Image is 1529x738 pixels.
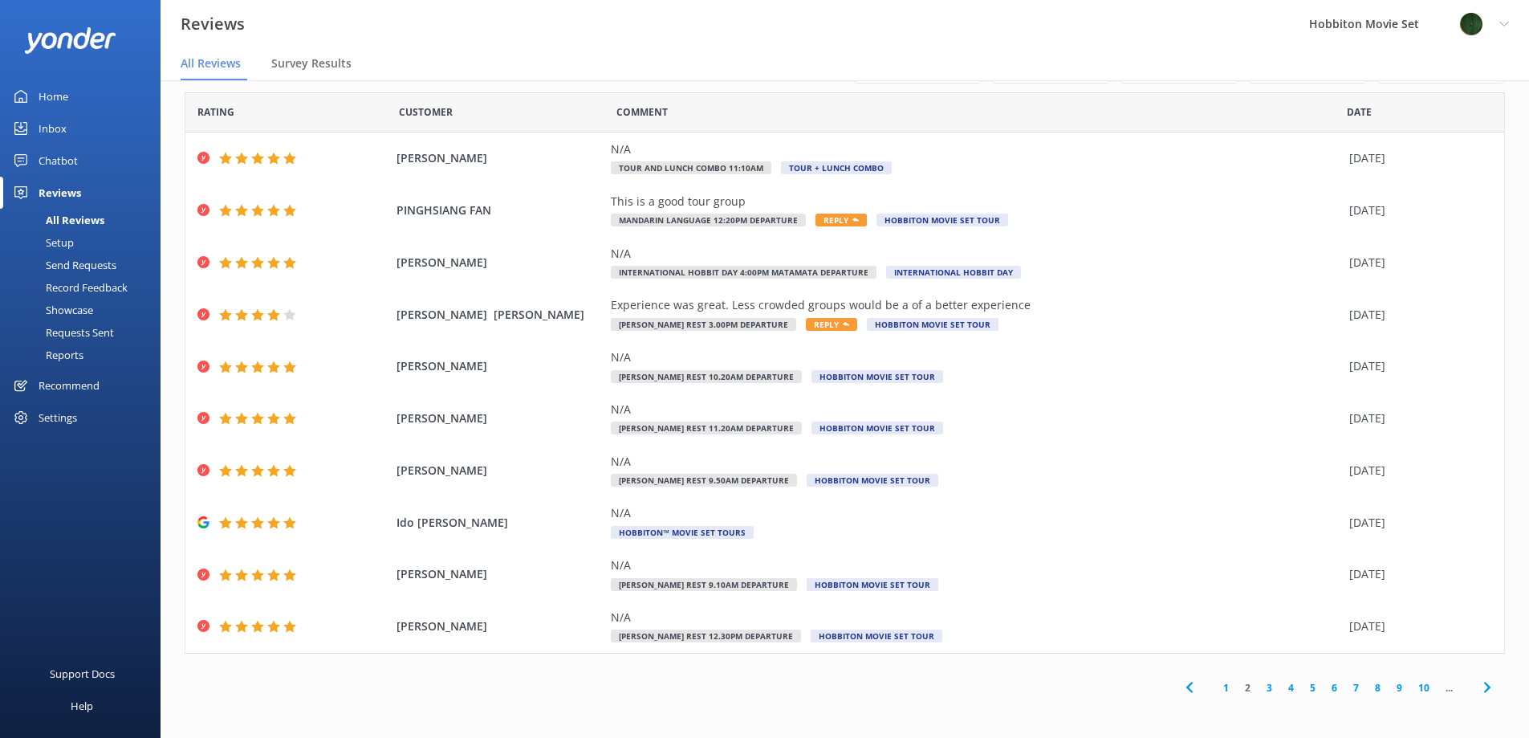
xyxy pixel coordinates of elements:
span: ... [1438,680,1461,695]
a: All Reviews [10,209,161,231]
span: Mandarin Language 12:20pm Departure [611,214,806,226]
span: Hobbiton Movie Set Tour [811,422,943,434]
div: [DATE] [1349,149,1484,167]
div: [DATE] [1349,410,1484,427]
span: [PERSON_NAME] [PERSON_NAME] [396,306,604,324]
div: Showcase [10,299,93,321]
span: Hobbiton Movie Set Tour [811,630,942,642]
span: Date [1347,104,1372,120]
div: Recommend [39,369,100,402]
span: [PERSON_NAME] [396,357,604,375]
span: PINGHSIANG FAN [396,202,604,219]
div: [DATE] [1349,254,1484,271]
span: [PERSON_NAME] Rest 9.10am Departure [611,578,797,591]
span: Date [399,104,453,120]
h3: Reviews [181,11,245,37]
div: Chatbot [39,145,78,177]
a: 7 [1345,680,1367,695]
span: [PERSON_NAME] Rest 3.00pm Departure [611,318,796,331]
span: Tour + Lunch Combo [781,161,892,174]
span: Hobbiton Movie Set Tour [867,318,998,331]
span: Reply [806,318,857,331]
span: [PERSON_NAME] [396,254,604,271]
div: Reviews [39,177,81,209]
span: [PERSON_NAME] [396,565,604,583]
span: [PERSON_NAME] [396,410,604,427]
div: Reports [10,344,83,366]
div: [DATE] [1349,306,1484,324]
a: Reports [10,344,161,366]
div: N/A [611,349,1341,366]
span: [PERSON_NAME] [396,618,604,635]
a: 3 [1259,680,1280,695]
div: N/A [611,401,1341,418]
div: [DATE] [1349,462,1484,479]
div: Help [71,690,93,722]
a: 4 [1280,680,1302,695]
span: International Hobbit Day [886,266,1021,279]
a: 6 [1324,680,1345,695]
div: Experience was great. Less crowded groups would be a of a better experience [611,296,1341,314]
a: Setup [10,231,161,254]
span: Hobbiton Movie Set Tour [807,474,938,487]
div: [DATE] [1349,514,1484,532]
div: Requests Sent [10,321,114,344]
a: Send Requests [10,254,161,276]
div: [DATE] [1349,202,1484,219]
a: 8 [1367,680,1389,695]
div: Setup [10,231,74,254]
span: Survey Results [271,55,352,71]
span: [PERSON_NAME] [396,149,604,167]
span: Hobbiton Movie Set Tour [876,214,1008,226]
div: Settings [39,402,77,434]
div: This is a good tour group [611,193,1341,210]
span: [PERSON_NAME] [396,462,604,479]
div: N/A [611,245,1341,263]
span: [PERSON_NAME] Rest 12.30pm Departure [611,630,801,642]
div: [DATE] [1349,618,1484,635]
span: Hobbiton Movie Set Tour [807,578,938,591]
a: 5 [1302,680,1324,695]
div: N/A [611,609,1341,626]
a: 1 [1215,680,1237,695]
span: Ido [PERSON_NAME] [396,514,604,532]
span: International Hobbit Day 4:00pm Matamata Departure [611,266,876,279]
img: yonder-white-logo.png [24,27,116,54]
div: N/A [611,504,1341,522]
div: Support Docs [50,658,115,690]
div: Inbox [39,112,67,145]
div: Send Requests [10,254,116,276]
a: 9 [1389,680,1410,695]
span: Reply [815,214,867,226]
div: [DATE] [1349,357,1484,375]
span: [PERSON_NAME] Rest 9.50am Departure [611,474,797,487]
div: Record Feedback [10,276,128,299]
span: Hobbiton Movie Set Tour [811,370,943,383]
div: N/A [611,557,1341,574]
span: All Reviews [181,55,241,71]
span: [PERSON_NAME] Rest 11.20am Departure [611,422,802,434]
a: 10 [1410,680,1438,695]
img: 34-1625720359.png [1459,12,1483,36]
a: 2 [1237,680,1259,695]
div: N/A [611,453,1341,471]
span: Tour and Lunch Combo 11:10am [611,161,771,174]
div: N/A [611,141,1341,158]
a: Showcase [10,299,161,321]
div: [DATE] [1349,565,1484,583]
div: Home [39,80,68,112]
span: Date [197,104,234,120]
div: All Reviews [10,209,104,231]
span: [PERSON_NAME] Rest 10.20am Departure [611,370,802,383]
a: Record Feedback [10,276,161,299]
a: Requests Sent [10,321,161,344]
span: Question [616,104,668,120]
span: Hobbiton™ Movie Set Tours [611,526,754,539]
